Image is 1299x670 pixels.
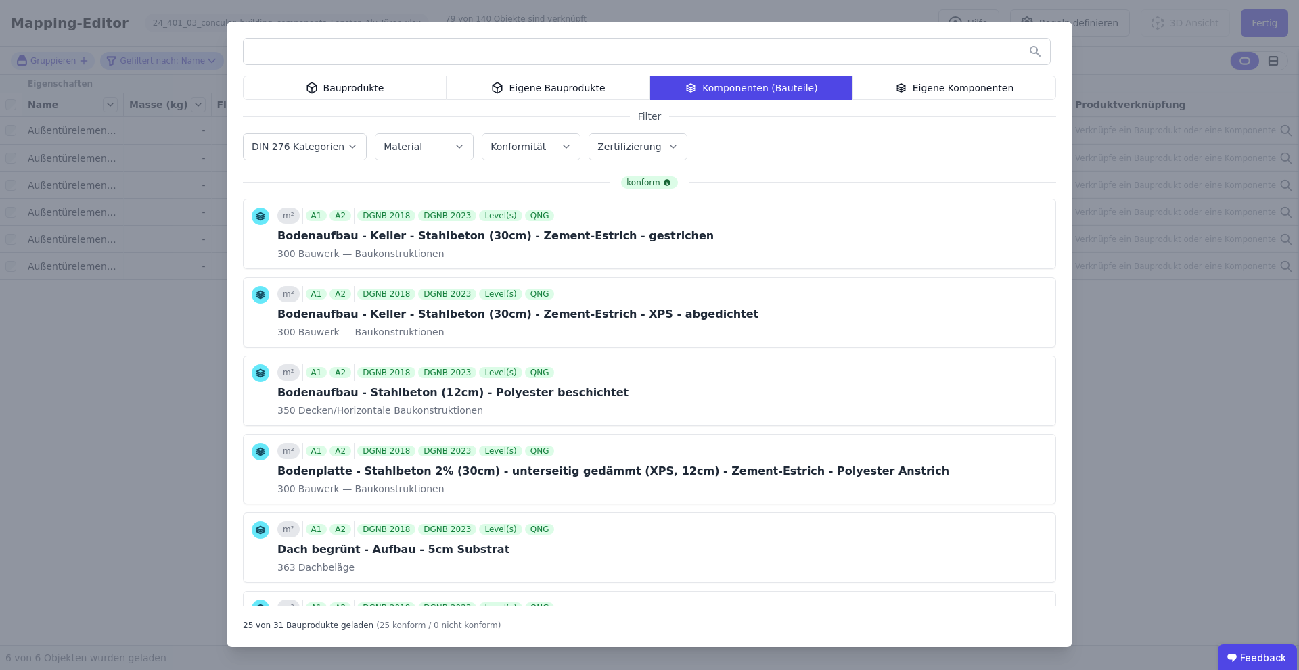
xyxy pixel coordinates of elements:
div: QNG [525,524,555,535]
div: Dach begrünt - Aufbau - 5cm Substrat [277,542,557,558]
span: Filter [630,110,670,123]
div: Level(s) [479,446,522,456]
div: A1 [306,210,327,221]
div: QNG [525,367,555,378]
div: Komponenten (Bauteile) [650,76,852,100]
div: Level(s) [479,367,522,378]
div: DGNB 2023 [418,289,476,300]
div: DGNB 2018 [357,446,415,456]
span: 300 [277,482,296,496]
div: Level(s) [479,289,522,300]
div: Bodenaufbau - Stahlbeton (12cm) - Polyester beschichtet [277,385,629,401]
div: DGNB 2023 [418,602,476,613]
div: A2 [329,210,351,221]
button: Konformität [482,134,580,160]
label: Zertifizierung [597,141,664,152]
span: Decken/Horizontale Baukonstruktionen [296,404,483,417]
div: A1 [306,367,327,378]
button: Zertifizierung [589,134,687,160]
div: m² [277,286,300,302]
div: A2 [329,446,351,456]
div: A1 [306,446,327,456]
div: DGNB 2018 [357,367,415,378]
div: QNG [525,446,555,456]
label: DIN 276 Kategorien [252,141,347,152]
div: A2 [329,367,351,378]
div: A1 [306,524,327,535]
div: DGNB 2018 [357,524,415,535]
div: A2 [329,524,351,535]
div: m² [277,600,300,616]
div: m² [277,521,300,537]
div: QNG [525,602,555,613]
div: Level(s) [479,210,522,221]
div: konform [621,176,677,189]
div: QNG [525,210,555,221]
div: (25 konform / 0 nicht konform) [376,615,501,631]
div: DGNB 2023 [418,446,476,456]
div: QNG [525,289,555,300]
div: DGNB 2018 [357,210,415,221]
div: A1 [306,602,327,613]
div: 25 von 31 Bauprodukte geladen [243,615,373,631]
span: Bauwerk — Baukonstruktionen [296,325,445,339]
div: m² [277,208,300,224]
label: Konformität [491,141,549,152]
div: Bodenplatte - Stahlbeton 2% (30cm) - unterseitig gedämmt (XPS, 12cm) - Zement-Estrich - Polyester... [277,463,949,479]
div: DGNB 2023 [418,367,476,378]
span: 300 [277,325,296,339]
span: 363 [277,560,296,574]
div: A2 [329,289,351,300]
div: m² [277,364,300,381]
div: A1 [306,289,327,300]
div: Bodenaufbau - Keller - Stahlbeton (30cm) - Zement-Estrich - gestrichen [277,228,714,244]
div: m² [277,443,300,459]
div: A2 [329,602,351,613]
span: 300 [277,247,296,260]
div: Level(s) [479,602,522,613]
span: 350 [277,404,296,417]
div: Eigene Komponenten [852,76,1056,100]
div: Level(s) [479,524,522,535]
div: DGNB 2018 [357,289,415,300]
span: Bauwerk — Baukonstruktionen [296,247,445,260]
div: DGNB 2023 [418,524,476,535]
label: Material [384,141,425,152]
div: Bauprodukte [243,76,447,100]
div: Bodenaufbau - Keller - Stahlbeton (30cm) - Zement-Estrich - XPS - abgedichtet [277,306,758,322]
span: Dachbeläge [296,560,355,574]
div: Eigene Bauprodukte [447,76,650,100]
button: Material [375,134,473,160]
div: DGNB 2023 [418,210,476,221]
div: DGNB 2018 [357,602,415,613]
span: Bauwerk — Baukonstruktionen [296,482,445,496]
button: DIN 276 Kategorien [244,134,366,160]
